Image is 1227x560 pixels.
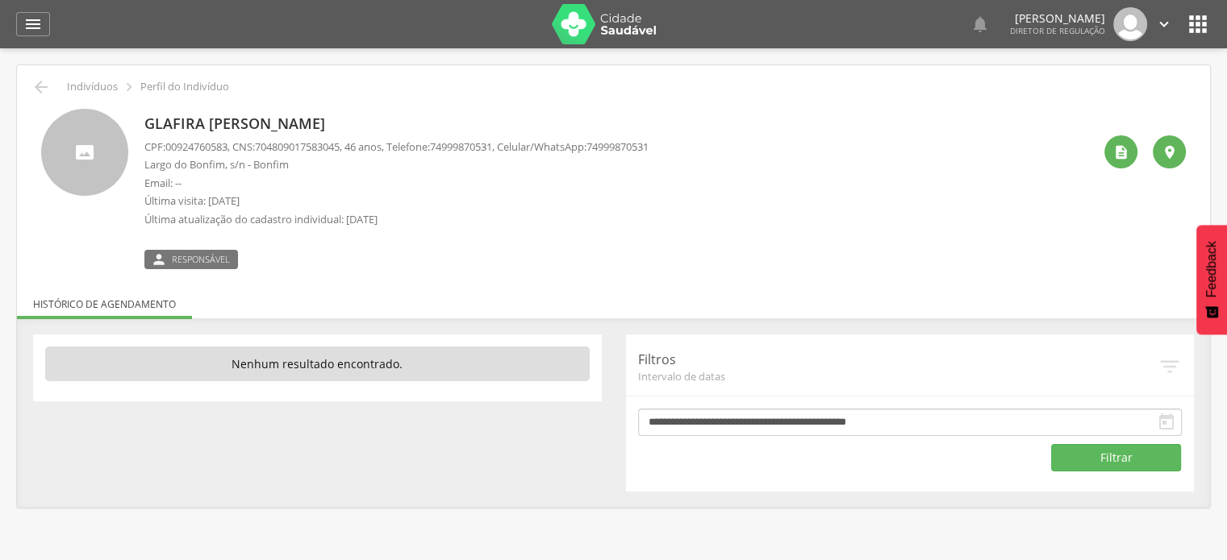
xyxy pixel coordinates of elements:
p: Largo do Bonfim, s/n - Bonfim [144,157,649,172]
i:  [1162,144,1178,160]
i:  [120,78,138,96]
button: Filtrar [1051,444,1181,471]
p: Filtros [638,351,1158,369]
i:  [970,15,990,34]
p: Glafira [PERSON_NAME] [144,114,649,135]
span: Feedback [1204,241,1219,297]
span: Diretor de regulação [1010,25,1105,36]
span: 74999870531 [586,139,649,154]
span: 00924760583 [165,139,227,154]
i:  [151,253,167,266]
button: Feedback - Mostrar pesquisa [1196,225,1227,334]
p: Última visita: [DATE] [144,193,649,209]
p: [PERSON_NAME] [1010,13,1105,24]
p: Email: -- [144,176,649,191]
p: Nenhum resultado encontrado. [45,346,590,382]
i:  [1157,413,1176,432]
span: Responsável [172,253,230,266]
span: 704809017583045 [255,139,340,154]
i:  [1185,11,1211,37]
a:  [16,12,50,36]
p: Perfil do Indivíduo [140,81,229,93]
i:  [1113,144,1129,160]
p: Indivíduos [67,81,118,93]
i:  [1158,355,1182,379]
a:  [970,7,990,41]
p: CPF: , CNS: , 46 anos, Telefone: , Celular/WhatsApp: [144,139,649,155]
i:  [23,15,43,34]
i:  [1155,15,1173,33]
i:  [31,77,51,97]
a:  [1155,7,1173,41]
p: Última atualização do cadastro individual: [DATE] [144,212,649,227]
span: Intervalo de datas [638,369,1158,384]
span: 74999870531 [430,139,492,154]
